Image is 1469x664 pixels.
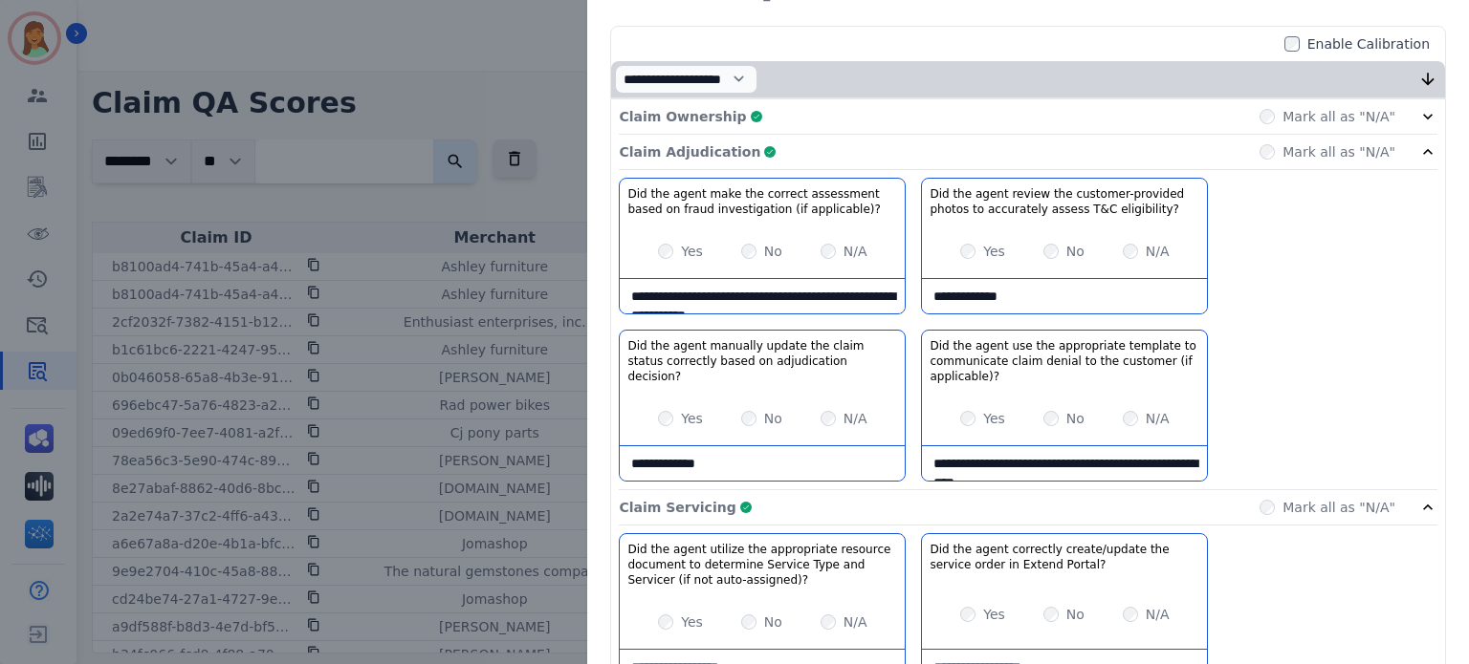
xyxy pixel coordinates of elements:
label: No [1066,409,1085,428]
label: N/A [844,242,867,261]
label: No [764,409,782,428]
h3: Did the agent make the correct assessment based on fraud investigation (if applicable)? [627,186,897,217]
label: Mark all as "N/A" [1283,498,1395,517]
h3: Did the agent correctly create/update the service order in Extend Portal? [930,542,1199,572]
label: No [764,612,782,632]
h3: Did the agent utilize the appropriate resource document to determine Service Type and Servicer (i... [627,542,897,588]
label: Yes [681,612,703,632]
label: Mark all as "N/A" [1283,107,1395,126]
label: N/A [1146,605,1170,624]
label: Yes [983,242,1005,261]
label: Mark all as "N/A" [1283,142,1395,161]
label: No [1066,242,1085,261]
label: Yes [681,242,703,261]
h3: Did the agent manually update the claim status correctly based on adjudication decision? [627,338,897,384]
label: Yes [681,409,703,428]
label: N/A [1146,409,1170,428]
label: N/A [1146,242,1170,261]
label: No [1066,605,1085,624]
label: Yes [983,409,1005,428]
label: No [764,242,782,261]
h3: Did the agent use the appropriate template to communicate claim denial to the customer (if applic... [930,338,1199,384]
label: Yes [983,605,1005,624]
label: N/A [844,409,867,428]
p: Claim Ownership [619,107,746,126]
p: Claim Servicing [619,498,735,517]
p: Claim Adjudication [619,142,760,161]
label: Enable Calibration [1307,34,1430,54]
label: N/A [844,612,867,632]
h3: Did the agent review the customer-provided photos to accurately assess T&C eligibility? [930,186,1199,217]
